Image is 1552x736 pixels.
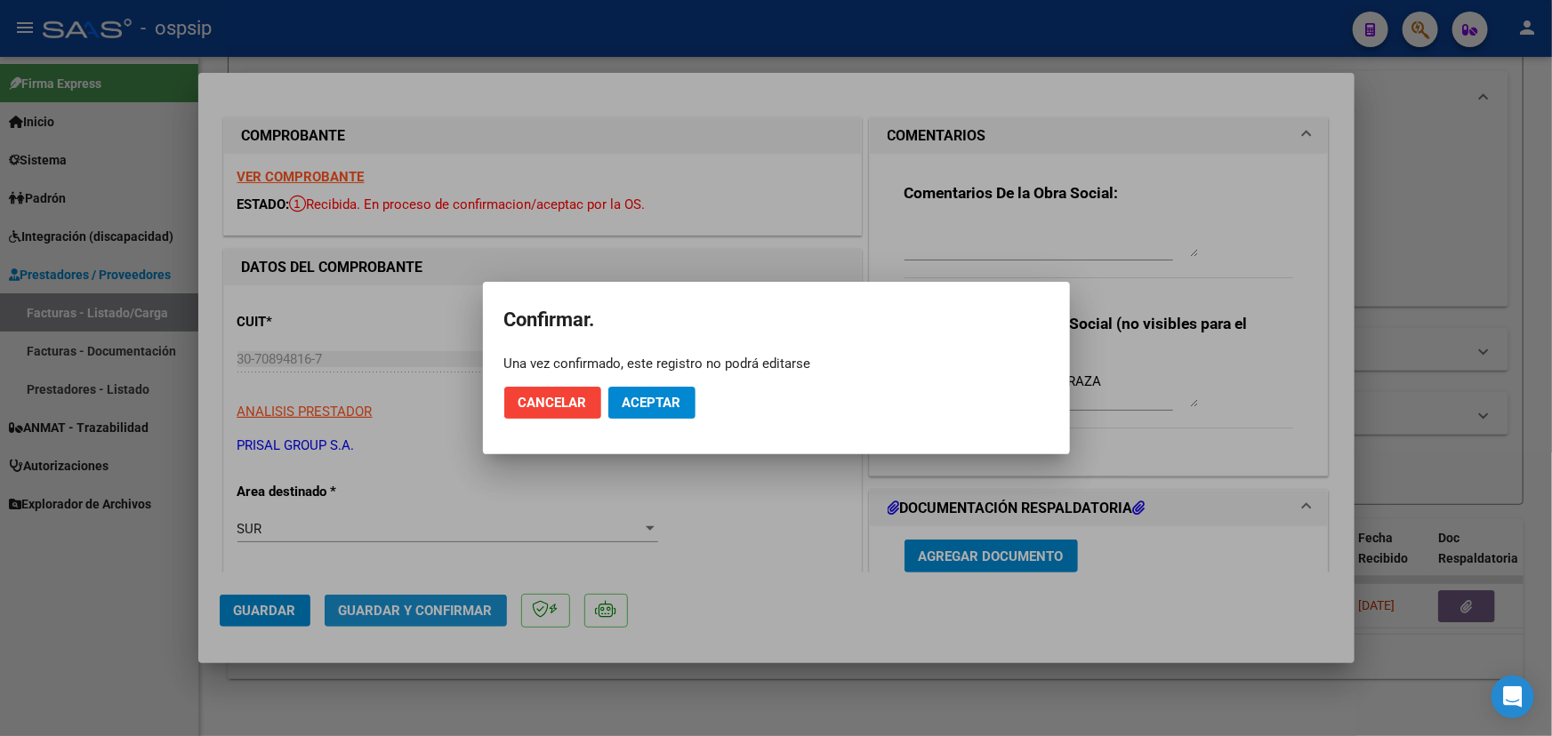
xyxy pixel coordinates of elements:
[519,395,587,411] span: Cancelar
[623,395,681,411] span: Aceptar
[504,303,1049,337] h2: Confirmar.
[608,387,696,419] button: Aceptar
[504,355,1049,372] div: Una vez confirmado, este registro no podrá editarse
[504,387,601,419] button: Cancelar
[1492,676,1534,718] div: Open Intercom Messenger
